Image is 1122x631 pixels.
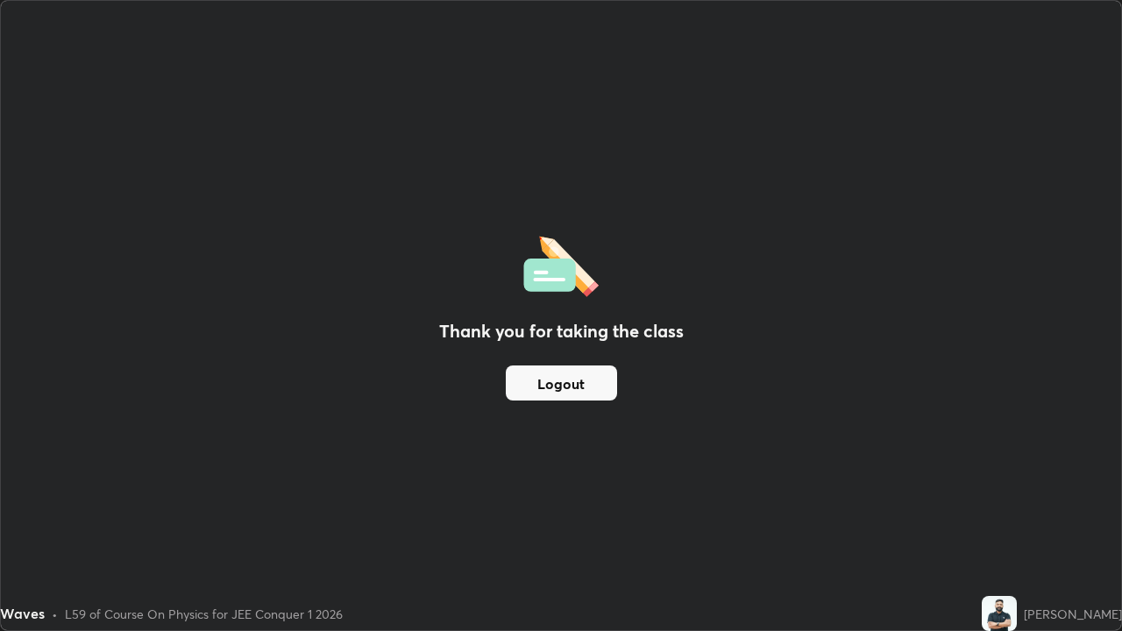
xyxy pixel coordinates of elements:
[506,365,617,401] button: Logout
[439,318,684,344] h2: Thank you for taking the class
[982,596,1017,631] img: a52c51f543ea4b2fa32221ed82e60da0.jpg
[65,605,343,623] div: L59 of Course On Physics for JEE Conquer 1 2026
[523,230,599,297] img: offlineFeedback.1438e8b3.svg
[1024,605,1122,623] div: [PERSON_NAME]
[52,605,58,623] div: •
